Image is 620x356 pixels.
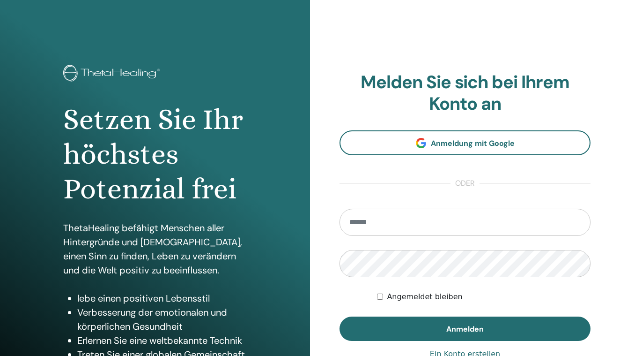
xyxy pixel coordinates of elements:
label: Angemeldet bleiben [387,291,462,303]
span: Anmeldung mit Google [431,138,515,148]
h1: Setzen Sie Ihr höchstes Potenzial frei [63,102,246,207]
li: Verbesserung der emotionalen und körperlichen Gesundheit [77,305,246,333]
div: Keep me authenticated indefinitely or until I manually logout [377,291,590,303]
button: Anmelden [340,317,590,341]
p: ThetaHealing befähigt Menschen aller Hintergründe und [DEMOGRAPHIC_DATA], einen Sinn zu finden, L... [63,221,246,277]
a: Anmeldung mit Google [340,130,590,155]
h2: Melden Sie sich bei Ihrem Konto an [340,72,590,114]
li: Erlernen Sie eine weltbekannte Technik [77,333,246,348]
li: lebe einen positiven Lebensstil [77,291,246,305]
span: oder [450,178,480,189]
span: Anmelden [446,324,484,334]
